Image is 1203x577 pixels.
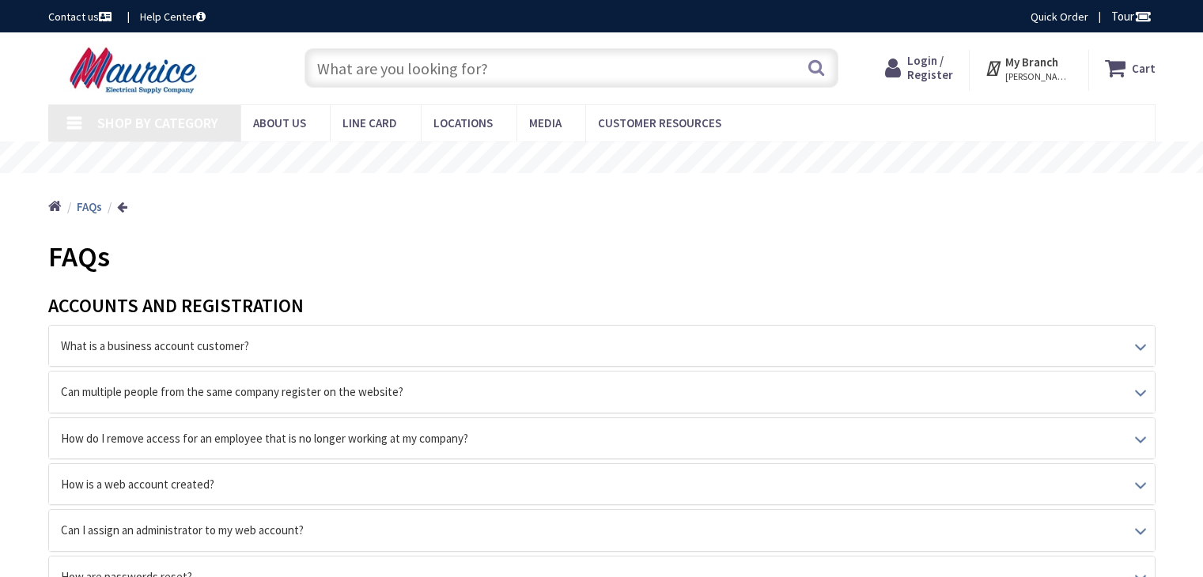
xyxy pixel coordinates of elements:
strong: FAQs [77,199,102,214]
span: Tour [1111,9,1152,24]
a: Cart [1105,54,1156,82]
rs-layer: Free Same Day Pickup at 15 Locations [457,149,747,167]
input: What are you looking for? [305,48,838,88]
span: Customer Resources [598,115,721,130]
img: Maurice Electrical Supply Company [48,46,223,95]
span: About us [253,115,306,130]
span: Login / Register [907,53,953,82]
span: [PERSON_NAME], MD [1005,70,1072,83]
div: Can multiple people from the same company register on the website? [49,371,1155,412]
a: Login / Register [885,54,953,82]
strong: My Branch [1005,55,1058,70]
span: Locations [433,115,493,130]
span: Shop By Category [97,114,218,132]
a: Contact us [48,9,115,25]
strong: Cart [1132,54,1156,82]
span: Line Card [342,115,397,130]
a: Help Center [140,9,206,25]
h3: ACCOUNTS AND REGISTRATION [48,296,1156,316]
div: My Branch [PERSON_NAME], MD [985,54,1072,82]
span: Media [529,115,562,130]
div: How is a web account created? [49,464,1155,504]
div: How do I remove access for an employee that is no longer working at my company? [49,418,1155,458]
div: Can I assign an administrator to my web account? [49,510,1155,550]
span: FAQs [48,239,110,274]
div: What is a business account customer? [49,326,1155,366]
a: Quick Order [1031,9,1088,25]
